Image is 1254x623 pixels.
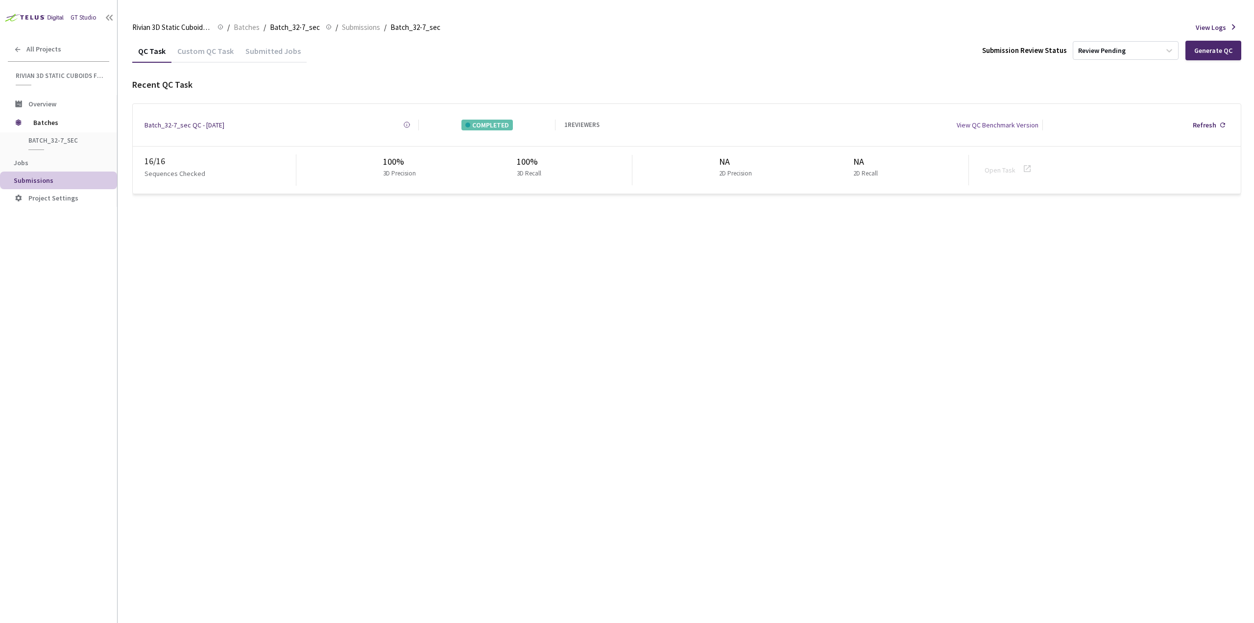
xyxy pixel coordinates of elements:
[28,194,78,202] span: Project Settings
[145,120,224,130] a: Batch_32-7_sec QC - [DATE]
[383,155,420,169] div: 100%
[1193,120,1216,130] div: Refresh
[264,22,266,33] li: /
[985,166,1015,174] a: Open Task
[564,120,600,130] div: 1 REVIEWERS
[340,22,382,32] a: Submissions
[336,22,338,33] li: /
[719,169,752,178] p: 2D Precision
[957,120,1038,130] div: View QC Benchmark Version
[240,46,307,63] div: Submitted Jobs
[132,46,171,63] div: QC Task
[1194,47,1232,54] div: Generate QC
[232,22,262,32] a: Batches
[1196,22,1226,33] span: View Logs
[719,155,756,169] div: NA
[132,78,1241,92] div: Recent QC Task
[853,155,882,169] div: NA
[171,46,240,63] div: Custom QC Task
[517,155,545,169] div: 100%
[982,45,1067,56] div: Submission Review Status
[384,22,386,33] li: /
[28,136,101,145] span: Batch_32-7_sec
[227,22,230,33] li: /
[1078,46,1126,55] div: Review Pending
[14,158,28,167] span: Jobs
[33,113,100,132] span: Batches
[14,176,53,185] span: Submissions
[26,45,61,53] span: All Projects
[132,22,212,33] span: Rivian 3D Static Cuboids fixed[2024-25]
[234,22,260,33] span: Batches
[145,168,205,179] p: Sequences Checked
[517,169,541,178] p: 3D Recall
[853,169,878,178] p: 2D Recall
[383,169,416,178] p: 3D Precision
[71,13,96,23] div: GT Studio
[16,72,103,80] span: Rivian 3D Static Cuboids fixed[2024-25]
[461,120,513,130] div: COMPLETED
[390,22,440,33] span: Batch_32-7_sec
[28,100,56,108] span: Overview
[145,154,296,168] div: 16 / 16
[342,22,380,33] span: Submissions
[270,22,320,33] span: Batch_32-7_sec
